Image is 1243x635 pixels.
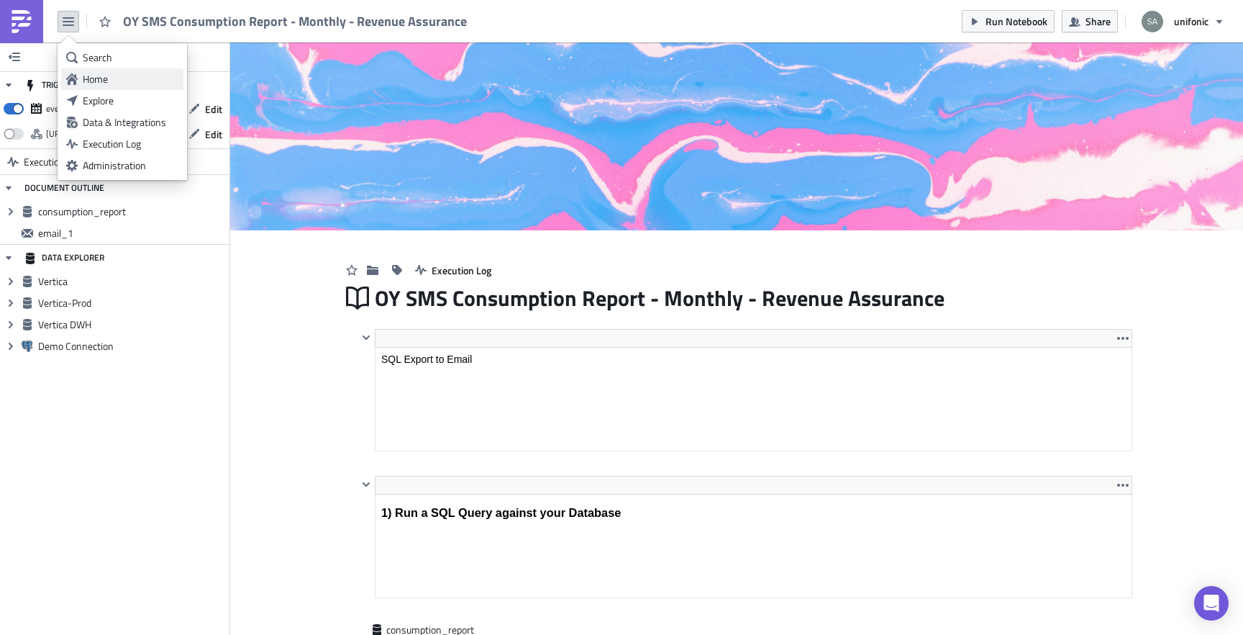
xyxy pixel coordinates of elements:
button: Edit [181,123,229,145]
p: The report contains forfeiture transactions flagged in the 'forfeiture_flag'(general_ledger_code)... [6,53,720,65]
div: TRIGGERS [24,72,78,98]
span: Vertica DWH [38,318,226,331]
img: Avatar [1140,9,1165,34]
img: PushMetrics [10,10,33,33]
button: unifonic [1133,6,1232,37]
body: Rich Text Area. Press ALT-0 for help. [6,12,750,25]
span: Edit [205,127,222,142]
button: Share [1062,10,1118,32]
span: OY SMS Consumption Report - Monthly - Revenue Assurance [375,284,946,312]
span: Execution Log [24,149,82,175]
span: Execution Log [432,263,491,278]
div: Explore [83,94,178,108]
div: Administration [83,158,178,173]
div: Open Intercom Messenger [1194,586,1229,621]
span: unifonic [1174,14,1208,29]
button: Hide content [358,329,375,346]
button: Edit [181,98,229,120]
div: DATA EXPLORER [24,245,104,271]
span: Vertica [38,275,226,288]
div: Search [83,50,178,65]
button: Hide content [358,476,375,493]
body: Rich Text Area. Press ALT-0 for help. [6,6,720,207]
span: OY SMS Consumption Report - Monthly - Revenue Assurance [123,13,468,30]
span: consumption_report [38,205,226,218]
span: Edit [205,102,222,117]
div: every month on the 1st [46,98,130,120]
iframe: Rich Text Area [375,348,1132,451]
button: Execution Log [408,259,498,282]
p: Once approved, this shall serve as the input for Finance to proceed with its revenue calculation. [6,117,720,128]
iframe: Rich Text Area [375,495,1132,598]
a: HERE [302,85,330,96]
h3: 2) Send the Query Results in an Email: [6,12,750,25]
div: Execution Log [83,137,178,151]
span: Vertica-Prod [38,297,226,310]
div: DOCUMENT OUTLINE [24,175,104,201]
img: Cover Image [230,40,1243,230]
div: Home [83,72,178,86]
span: Demo Connection [38,340,226,353]
p: This report can also be generated via Metabase with various filters . [6,85,720,96]
span: Share [1085,14,1111,29]
button: Run Notebook [962,10,1055,32]
span: Run Notebook [985,14,1047,29]
p: Dear [PERSON_NAME] & [PERSON_NAME], [6,6,720,17]
p: please, find attached the latest SMS Consumption and Revenue report for the last month. [6,37,720,49]
div: Data & Integrations [83,115,178,130]
span: email_1 [38,227,226,240]
div: https://pushmetrics.io/api/v1/report/5WLMw3NoKD/webhook?token=0ed89d3c18d248ecb3c1dd1fefcb575c [46,123,133,145]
